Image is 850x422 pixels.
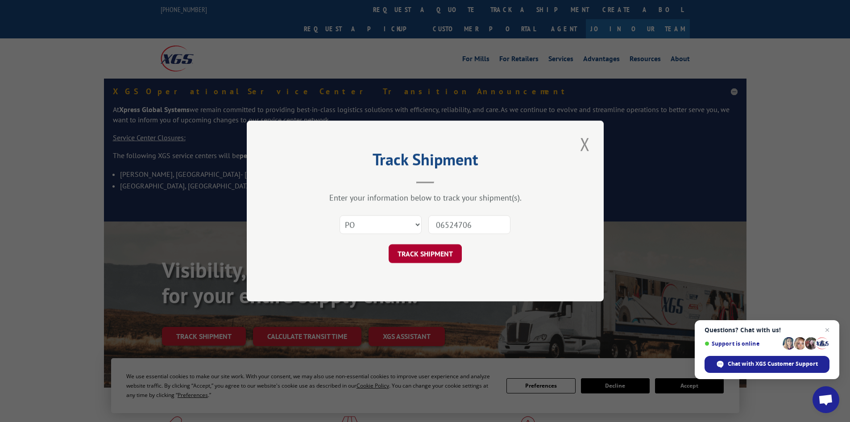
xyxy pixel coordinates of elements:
[705,340,780,347] span: Support is online
[291,192,559,203] div: Enter your information below to track your shipment(s).
[705,356,829,373] span: Chat with XGS Customer Support
[577,132,593,156] button: Close modal
[389,244,462,263] button: TRACK SHIPMENT
[813,386,839,413] a: Open chat
[291,153,559,170] h2: Track Shipment
[728,360,818,368] span: Chat with XGS Customer Support
[705,326,829,334] span: Questions? Chat with us!
[428,215,510,234] input: Number(s)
